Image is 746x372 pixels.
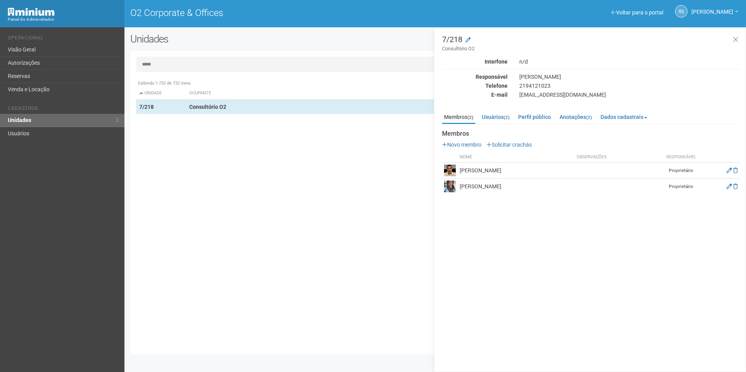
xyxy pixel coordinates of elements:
[662,179,701,195] td: Proprietário
[8,8,55,16] img: Minium
[189,104,226,110] strong: Consultório O2
[480,111,512,123] a: Usuários(2)
[691,10,738,16] a: [PERSON_NAME]
[8,106,119,114] li: Cadastros
[662,152,701,163] th: Responsável
[516,111,553,123] a: Perfil público
[586,115,592,120] small: (2)
[487,142,532,148] a: Solicitar crachás
[442,45,740,52] small: Consultório O2
[458,179,575,195] td: [PERSON_NAME]
[442,111,475,124] a: Membros(2)
[130,33,378,45] h2: Unidades
[130,8,430,18] h1: O2 Corporate & Offices
[675,5,687,18] a: RS
[442,35,740,52] h3: 7/218
[726,167,732,174] a: Editar membro
[136,87,186,100] th: Unidade: activate to sort column descending
[733,183,738,190] a: Excluir membro
[436,58,513,65] div: Interfone
[8,35,119,43] li: Operacional
[504,115,510,120] small: (2)
[436,91,513,98] div: E-mail
[465,36,471,44] a: Modificar a unidade
[436,82,513,89] div: Telefone
[436,73,513,80] div: Responsável
[444,181,456,192] img: user.png
[442,130,740,137] strong: Membros
[662,163,701,179] td: Proprietário
[444,165,456,176] img: user.png
[513,73,746,80] div: [PERSON_NAME]
[599,111,649,123] a: Dados cadastrais
[8,16,119,23] div: Painel do Administrador
[611,9,663,16] a: Voltar para o portal
[136,80,734,87] div: Exibindo 1-732 de 732 itens
[458,163,575,179] td: [PERSON_NAME]
[139,104,154,110] strong: 7/218
[513,82,746,89] div: 2194121023
[442,142,481,148] a: Novo membro
[733,167,738,174] a: Excluir membro
[726,183,732,190] a: Editar membro
[575,152,662,163] th: Observações
[691,1,733,15] span: Rayssa Soares Ribeiro
[186,87,452,100] th: Ocupante: activate to sort column ascending
[558,111,594,123] a: Anotações(2)
[513,58,746,65] div: n/d
[458,152,575,163] th: Nome
[513,91,746,98] div: [EMAIL_ADDRESS][DOMAIN_NAME]
[467,115,473,120] small: (2)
